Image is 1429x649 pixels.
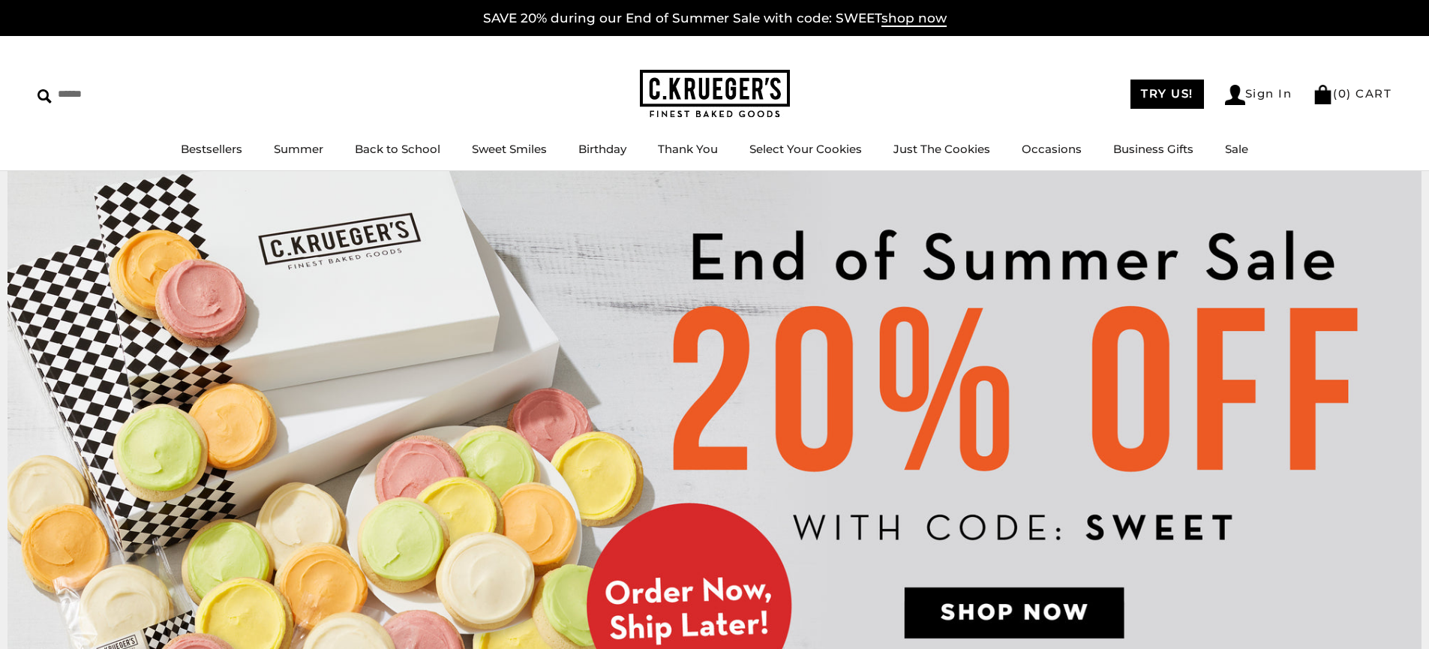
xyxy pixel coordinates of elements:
[640,70,790,119] img: C.KRUEGER'S
[38,83,216,106] input: Search
[1338,86,1347,101] span: 0
[274,142,323,156] a: Summer
[749,142,862,156] a: Select Your Cookies
[1022,142,1082,156] a: Occasions
[881,11,947,27] span: shop now
[181,142,242,156] a: Bestsellers
[578,142,626,156] a: Birthday
[658,142,718,156] a: Thank You
[1313,85,1333,104] img: Bag
[1225,142,1248,156] a: Sale
[1113,142,1193,156] a: Business Gifts
[483,11,947,27] a: SAVE 20% during our End of Summer Sale with code: SWEETshop now
[893,142,990,156] a: Just The Cookies
[38,89,52,104] img: Search
[472,142,547,156] a: Sweet Smiles
[1313,86,1391,101] a: (0) CART
[1130,80,1204,109] a: TRY US!
[1225,85,1245,105] img: Account
[355,142,440,156] a: Back to School
[1225,85,1292,105] a: Sign In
